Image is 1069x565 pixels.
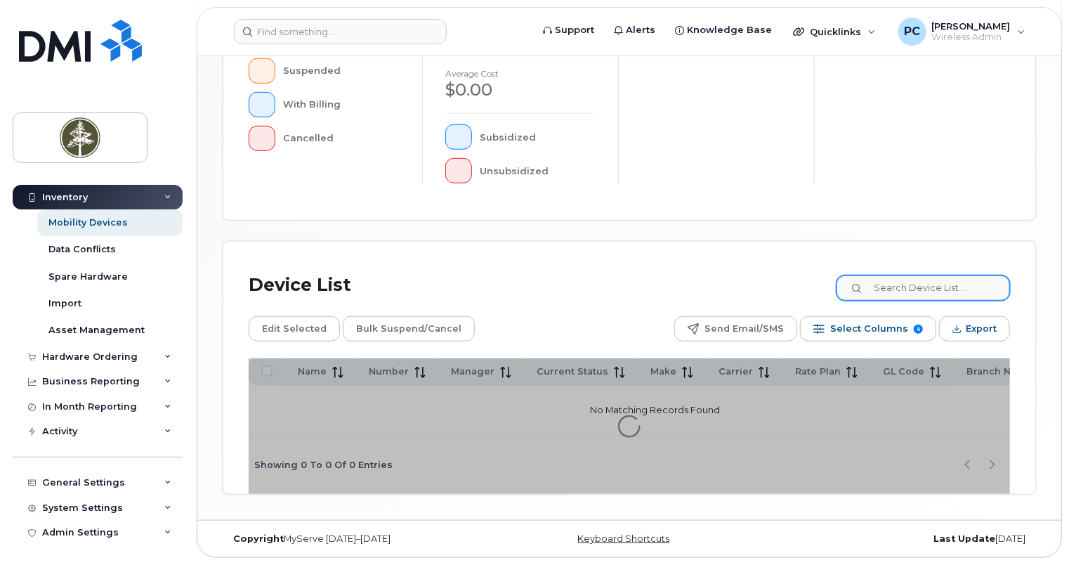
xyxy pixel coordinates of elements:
[837,275,1010,301] input: Search Device List ...
[480,158,596,183] div: Unsubsidized
[343,316,475,342] button: Bulk Suspend/Cancel
[249,316,340,342] button: Edit Selected
[234,19,447,44] input: Find something...
[966,318,997,339] span: Export
[665,16,782,44] a: Knowledge Base
[674,316,797,342] button: Send Email/SMS
[783,18,886,46] div: Quicklinks
[578,533,670,544] a: Keyboard Shortcuts
[626,23,655,37] span: Alerts
[704,318,784,339] span: Send Email/SMS
[533,16,604,44] a: Support
[233,533,284,544] strong: Copyright
[284,92,400,117] div: With Billing
[830,318,908,339] span: Select Columns
[687,23,772,37] span: Knowledge Base
[249,267,351,304] div: Device List
[939,316,1010,342] button: Export
[262,318,327,339] span: Edit Selected
[356,318,461,339] span: Bulk Suspend/Cancel
[445,69,596,78] h4: Average cost
[223,533,494,545] div: MyServe [DATE]–[DATE]
[810,26,861,37] span: Quicklinks
[932,20,1011,32] span: [PERSON_NAME]
[480,124,596,150] div: Subsidized
[284,126,400,151] div: Cancelled
[445,78,596,102] div: $0.00
[555,23,594,37] span: Support
[914,325,923,334] span: 9
[904,23,920,40] span: PC
[800,316,936,342] button: Select Columns 9
[932,32,1011,43] span: Wireless Admin
[604,16,665,44] a: Alerts
[933,533,995,544] strong: Last Update
[888,18,1035,46] div: Paulina Cantos
[765,533,1036,545] div: [DATE]
[284,58,400,84] div: Suspended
